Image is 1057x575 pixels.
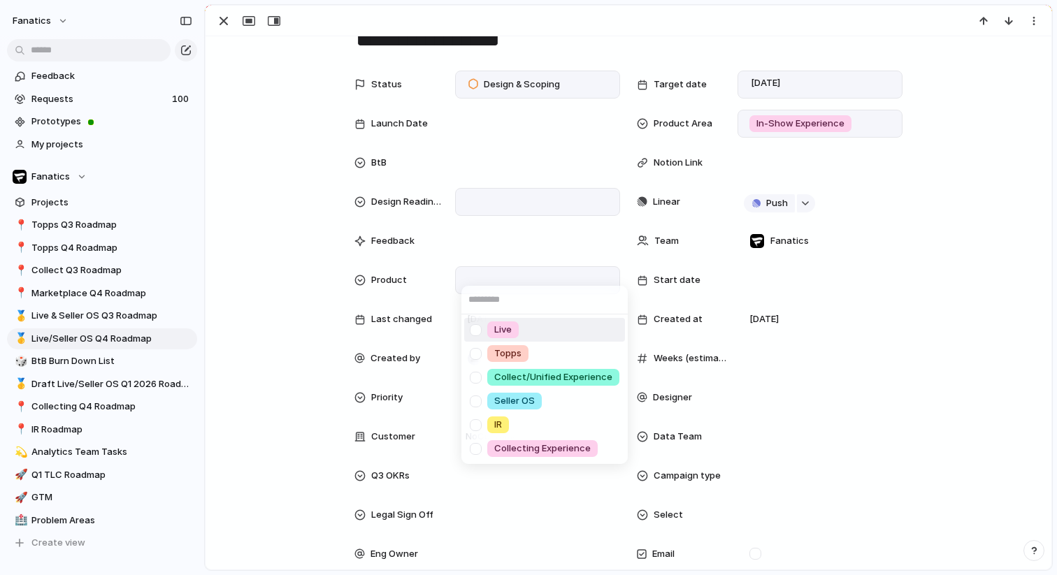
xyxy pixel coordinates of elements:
span: Live [494,323,512,337]
span: IR [494,418,502,432]
span: Collect/Unified Experience [494,370,612,384]
span: Collecting Experience [494,442,591,456]
span: Topps [494,347,522,361]
span: Seller OS [494,394,535,408]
